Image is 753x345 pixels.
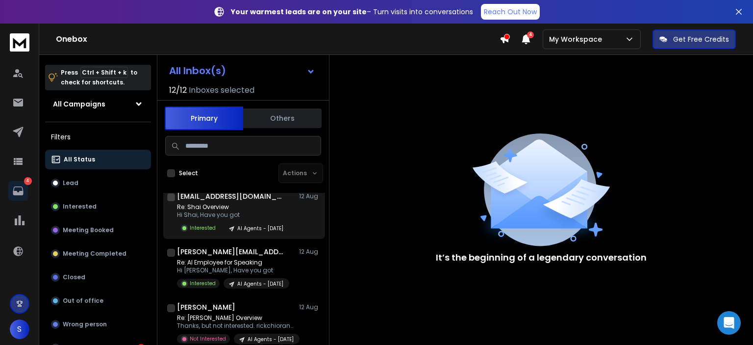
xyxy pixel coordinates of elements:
button: S [10,319,29,339]
button: Primary [165,106,243,130]
h1: Onebox [56,33,500,45]
h1: All Campaigns [53,99,105,109]
button: Get Free Credits [653,29,736,49]
p: Reach Out Now [484,7,537,17]
button: Others [243,107,322,129]
button: Interested [45,197,151,216]
p: Interested [63,203,97,211]
p: AI Agents - [DATE] [237,280,283,288]
h1: [EMAIL_ADDRESS][DOMAIN_NAME] [177,191,285,201]
p: Re: [PERSON_NAME] Overview [177,314,295,322]
p: AI Agents - [DATE] [248,336,294,343]
button: All Inbox(s) [161,61,323,80]
p: Hi [PERSON_NAME], Have you got [177,266,289,274]
button: All Campaigns [45,94,151,114]
p: Closed [63,273,85,281]
button: Meeting Completed [45,244,151,264]
p: Not Interested [190,335,226,343]
button: Closed [45,267,151,287]
p: Re: Shai Overview [177,203,289,211]
p: Meeting Completed [63,250,126,258]
p: Thanks, but not interested. rickchiorando [177,322,295,330]
p: It’s the beginning of a legendary conversation [436,251,647,265]
p: My Workspace [549,34,606,44]
p: Hi Shai, Have you got [177,211,289,219]
p: Lead [63,179,78,187]
h1: [PERSON_NAME] [177,302,235,312]
p: 12 Aug [299,248,321,256]
p: Interested [190,280,216,287]
p: 12 Aug [299,192,321,200]
label: Select [179,169,198,177]
span: 12 / 12 [169,84,187,96]
span: Ctrl + Shift + k [80,67,128,78]
p: Wrong person [63,320,107,328]
p: Out of office [63,297,103,305]
p: – Turn visits into conversations [231,7,473,17]
p: 12 Aug [299,303,321,311]
p: Re: AI Employee for Speaking [177,259,289,266]
p: 4 [24,177,32,185]
strong: Your warmest leads are on your site [231,7,367,17]
h3: Filters [45,130,151,144]
p: AI Agents - [DATE] [237,225,283,232]
span: 4 [527,31,534,38]
img: logo [10,33,29,52]
h1: [PERSON_NAME][EMAIL_ADDRESS][DOMAIN_NAME] [177,247,285,257]
a: 4 [8,181,28,201]
button: Lead [45,173,151,193]
a: Reach Out Now [481,4,540,20]
p: Interested [190,224,216,232]
h1: All Inbox(s) [169,66,226,76]
button: All Status [45,150,151,169]
button: Meeting Booked [45,220,151,240]
div: Open Intercom Messenger [717,311,741,335]
h3: Inboxes selected [189,84,254,96]
p: All Status [64,156,95,163]
p: Meeting Booked [63,226,114,234]
p: Get Free Credits [673,34,729,44]
button: Wrong person [45,315,151,334]
p: Press to check for shortcuts. [61,68,137,87]
button: Out of office [45,291,151,311]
